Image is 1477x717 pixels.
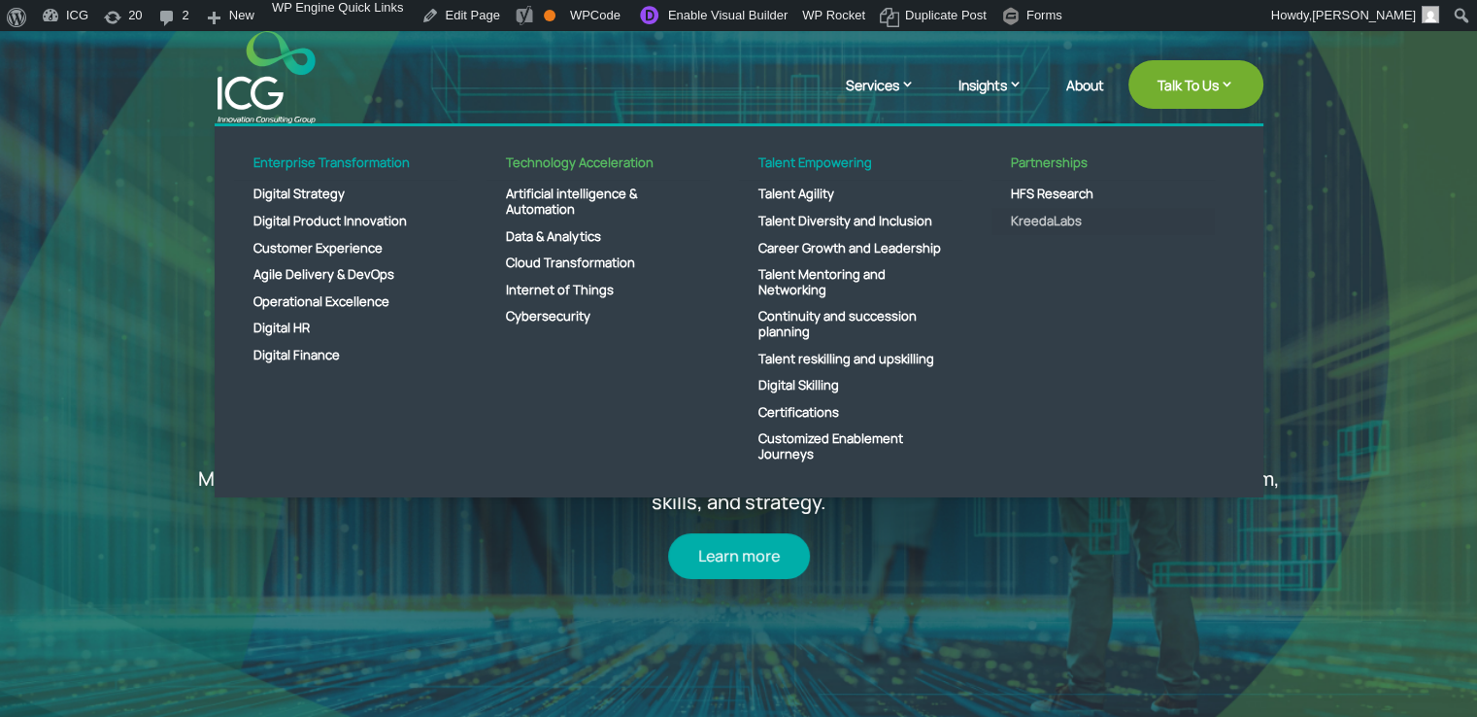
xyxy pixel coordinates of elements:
a: Artificial intelligence & Automation [487,181,710,222]
span: 2 [183,8,189,39]
a: Digital Strategy [234,181,457,208]
a: KreedaLabs [991,208,1215,235]
a: Learn more [668,533,810,579]
a: Customer Experience [234,235,457,262]
a: Talent Empowering [739,155,962,182]
span: 20 [128,8,142,39]
a: Digital Finance [234,342,457,369]
a: Cloud Transformation [487,250,710,277]
a: HFS Research [991,181,1215,208]
a: Certifications [739,399,962,427]
span: Duplicate Post [905,8,987,39]
a: Agile Delivery & DevOps [234,261,457,289]
span: Forms [1026,8,1062,39]
a: Customized Enablement Journeys [739,426,962,467]
a: About [1066,78,1104,123]
span: New [229,8,254,39]
a: Data & Analytics [487,223,710,251]
a: Digital Product Innovation [234,208,457,235]
a: Talk To Us [1128,60,1263,109]
a: Digital Skilling [739,372,962,399]
a: Internet of Things [487,277,710,304]
span: [PERSON_NAME] [1312,8,1416,22]
a: Talent Diversity and Inclusion [739,208,962,235]
a: Operational Excellence [234,289,457,316]
a: Services [846,75,934,123]
a: Insights [958,75,1042,123]
a: Digital HR [234,315,457,342]
div: OK [544,10,555,21]
a: Talent Mentoring and Networking [739,261,962,303]
a: Talent reskilling and upskilling [739,346,962,373]
a: Career Growth and Leadership [739,235,962,262]
a: Enterprise Transformation [234,155,457,182]
a: Partnerships [991,155,1215,182]
p: Make sure your business is ready to take full advantage of [DATE] digital economy by accelerating... [192,467,1284,514]
a: Technology Acceleration [487,155,710,182]
a: Cybersecurity [487,303,710,330]
iframe: Chat Widget [1154,507,1477,717]
a: Continuity and succession planning [739,303,962,345]
a: Talent Agility [739,181,962,208]
img: ICG [218,31,316,123]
